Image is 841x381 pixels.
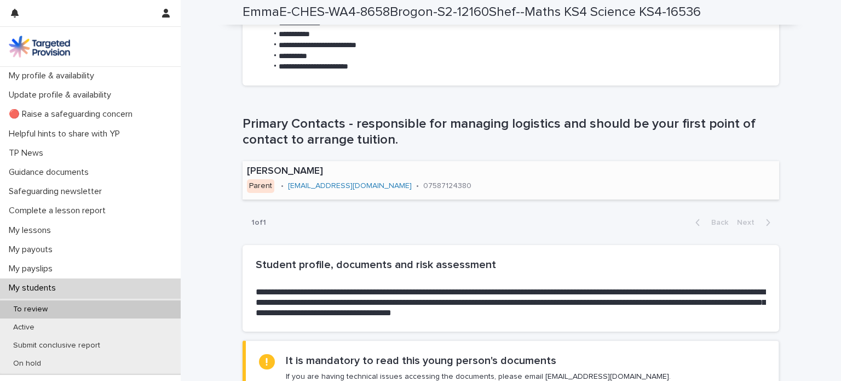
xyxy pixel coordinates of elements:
p: Submit conclusive report [4,341,109,350]
p: 🔴 Raise a safeguarding concern [4,109,141,120]
p: 1 of 1 [243,209,275,236]
p: My profile & availability [4,71,103,81]
span: Next [737,219,761,226]
a: [EMAIL_ADDRESS][DOMAIN_NAME] [288,182,412,190]
p: Active [4,323,43,332]
p: Helpful hints to share with YP [4,129,129,139]
p: Guidance documents [4,167,97,178]
p: My payslips [4,264,61,274]
p: My students [4,283,65,293]
p: Complete a lesson report [4,206,114,216]
p: [PERSON_NAME] [247,166,548,178]
p: My lessons [4,225,60,236]
p: • [416,181,419,191]
p: TP News [4,148,52,158]
a: 07587124380 [423,182,471,190]
h2: Student profile, documents and risk assessment [256,258,766,271]
p: On hold [4,359,50,368]
h1: Primary Contacts - responsible for managing logistics and should be your first point of contact t... [243,116,779,148]
span: Back [705,219,728,226]
h2: It is mandatory to read this young person's documents [286,354,556,367]
p: Safeguarding newsletter [4,186,111,197]
p: • [281,181,284,191]
img: M5nRWzHhSzIhMunXDL62 [9,36,70,58]
button: Back [687,218,733,228]
p: Update profile & availability [4,90,120,100]
a: [PERSON_NAME]Parent•[EMAIL_ADDRESS][DOMAIN_NAME]•07587124380 [243,161,779,200]
h2: EmmaE-CHES-WA4-8658Brogon-S2-12160Shef--Maths KS4 Science KS4-16536 [243,4,701,20]
button: Next [733,218,779,228]
div: Parent [247,179,274,193]
p: To review [4,305,56,314]
p: My payouts [4,244,61,255]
